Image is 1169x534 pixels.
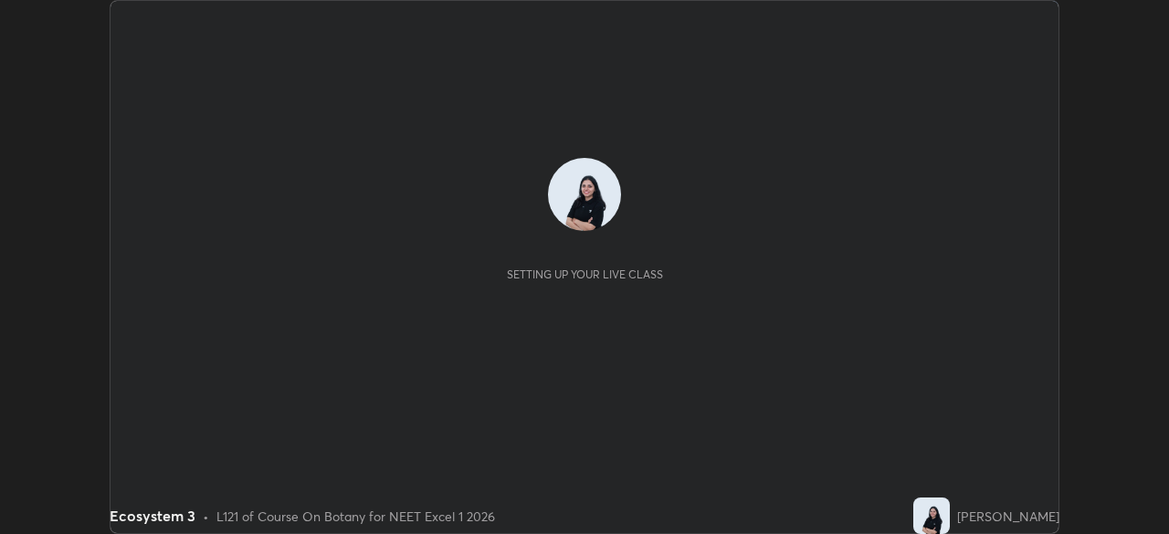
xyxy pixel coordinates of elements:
[507,267,663,281] div: Setting up your live class
[203,507,209,526] div: •
[957,507,1059,526] div: [PERSON_NAME]
[216,507,495,526] div: L121 of Course On Botany for NEET Excel 1 2026
[110,505,195,527] div: Ecosystem 3
[548,158,621,231] img: 682439d8e90a44c985a6d4fe2be3bbc8.jpg
[913,497,950,534] img: 682439d8e90a44c985a6d4fe2be3bbc8.jpg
